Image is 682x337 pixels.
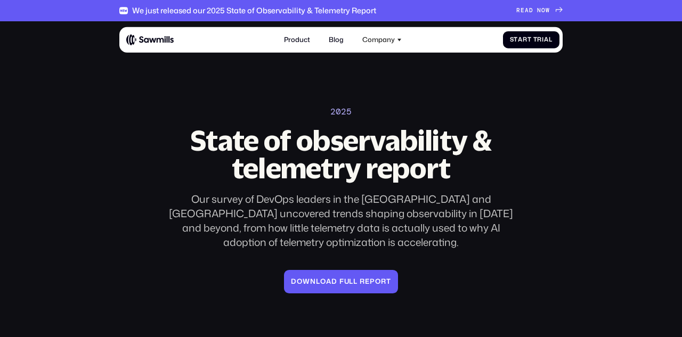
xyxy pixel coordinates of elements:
[160,192,522,250] div: Our survey of DevOps leaders in the [GEOGRAPHIC_DATA] and [GEOGRAPHIC_DATA] uncovered trends shap...
[279,30,315,49] a: Product
[533,36,538,43] span: T
[527,36,532,43] span: t
[365,277,370,285] span: e
[330,106,352,117] div: 2025
[516,7,563,14] a: READNOW
[291,277,297,285] span: D
[320,277,326,285] span: o
[132,6,376,15] div: We just released our 2025 State of Observability & Telemetry Report
[358,30,407,49] div: Company
[160,127,522,182] h2: State of observability & telemetry report
[521,7,525,14] span: E
[310,277,316,285] span: n
[303,277,310,285] span: w
[349,277,353,285] span: l
[525,7,529,14] span: A
[284,270,398,293] a: Downloadfullreport
[537,7,541,14] span: N
[546,7,550,14] span: W
[362,36,395,44] div: Company
[503,31,559,48] a: StartTrial
[375,277,381,285] span: o
[542,36,544,43] span: i
[344,277,350,285] span: u
[323,30,348,49] a: Blog
[518,36,523,43] span: a
[544,36,549,43] span: a
[523,36,527,43] span: r
[510,36,514,43] span: S
[381,277,386,285] span: r
[360,277,365,285] span: r
[514,36,518,43] span: t
[370,277,375,285] span: p
[529,7,533,14] span: D
[537,36,542,43] span: r
[297,277,303,285] span: o
[331,277,337,285] span: d
[353,277,358,285] span: l
[339,277,344,285] span: f
[549,36,553,43] span: l
[316,277,320,285] span: l
[326,277,331,285] span: a
[541,7,546,14] span: O
[386,277,391,285] span: t
[516,7,521,14] span: R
